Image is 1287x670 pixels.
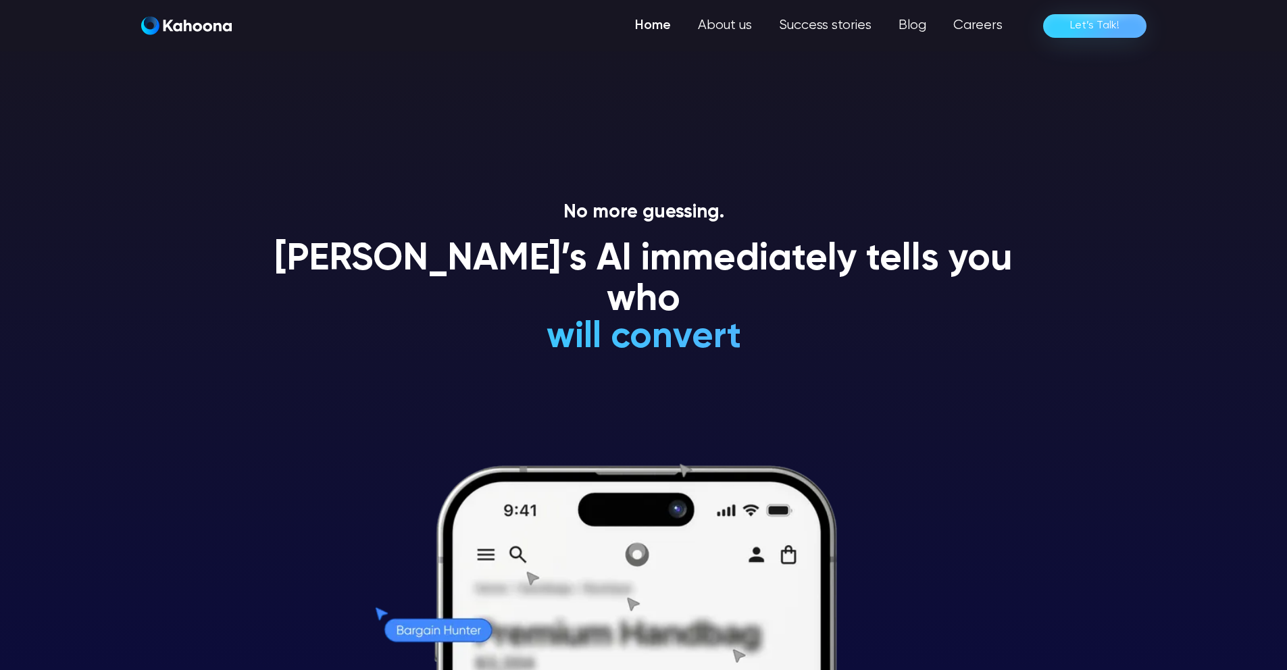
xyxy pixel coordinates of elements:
h1: will convert [445,317,842,357]
p: No more guessing. [259,201,1029,224]
a: Blog [885,12,940,39]
div: Let’s Talk! [1070,15,1119,36]
a: Home [622,12,684,39]
a: Let’s Talk! [1043,14,1146,38]
a: Success stories [765,12,885,39]
a: About us [684,12,765,39]
img: Kahoona logo white [141,16,232,35]
a: Careers [940,12,1016,39]
a: home [141,16,232,36]
h1: [PERSON_NAME]’s AI immediately tells you who [259,240,1029,320]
